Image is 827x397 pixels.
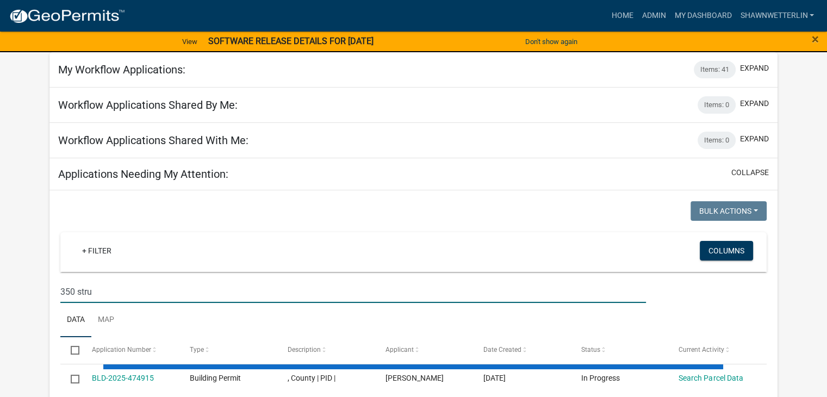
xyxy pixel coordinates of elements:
[679,346,724,353] span: Current Activity
[190,346,204,353] span: Type
[92,346,151,353] span: Application Number
[58,134,248,147] h5: Workflow Applications Shared With Me:
[385,346,413,353] span: Applicant
[694,61,736,78] div: Items: 41
[81,337,179,363] datatable-header-cell: Application Number
[668,337,766,363] datatable-header-cell: Current Activity
[58,98,238,111] h5: Workflow Applications Shared By Me:
[740,98,769,109] button: expand
[700,241,753,260] button: Columns
[581,346,600,353] span: Status
[60,281,646,303] input: Search for applications
[179,337,277,363] datatable-header-cell: Type
[190,374,241,382] span: Building Permit
[288,346,321,353] span: Description
[178,33,202,51] a: View
[731,167,769,178] button: collapse
[581,374,619,382] span: In Progress
[288,374,335,382] span: , County | PID |
[92,374,154,382] a: BLD-2025-474915
[740,63,769,74] button: expand
[483,346,521,353] span: Date Created
[208,36,374,46] strong: SOFTWARE RELEASE DETAILS FOR [DATE]
[812,33,819,46] button: Close
[73,241,120,260] a: + Filter
[740,133,769,145] button: expand
[691,201,767,221] button: Bulk Actions
[521,33,582,51] button: Don't show again
[670,5,736,26] a: My Dashboard
[277,337,375,363] datatable-header-cell: Description
[637,5,670,26] a: Admin
[607,5,637,26] a: Home
[60,303,91,338] a: Data
[58,63,185,76] h5: My Workflow Applications:
[375,337,472,363] datatable-header-cell: Applicant
[472,337,570,363] datatable-header-cell: Date Created
[698,96,736,114] div: Items: 0
[698,132,736,149] div: Items: 0
[60,337,81,363] datatable-header-cell: Select
[91,303,121,338] a: Map
[58,168,228,181] h5: Applications Needing My Attention:
[385,374,443,382] span: Shawn Wetterlin
[812,32,819,47] span: ×
[570,337,668,363] datatable-header-cell: Status
[679,374,743,382] a: Search Parcel Data
[483,374,505,382] span: 09/08/2025
[736,5,818,26] a: ShawnWetterlin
